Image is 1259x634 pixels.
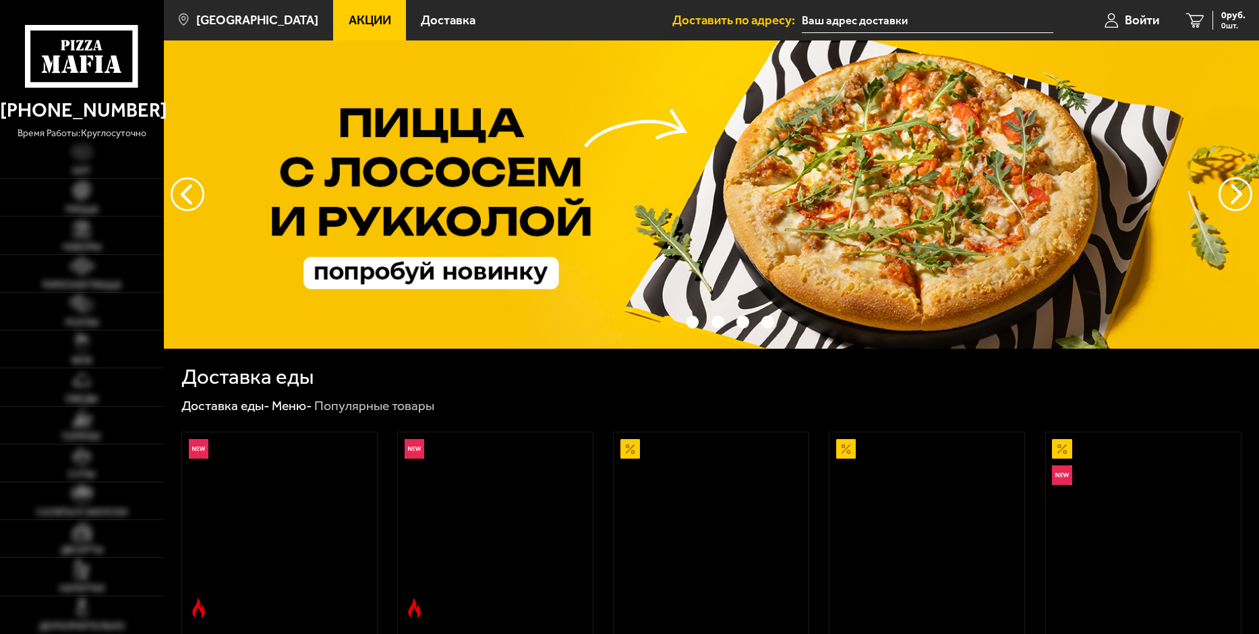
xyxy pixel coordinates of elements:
[314,397,434,414] div: Популярные товары
[829,432,1024,625] a: АкционныйПепперони 25 см (толстое с сыром)
[802,8,1053,33] input: Ваш адрес доставки
[761,316,774,328] button: точки переключения
[189,439,208,459] img: Новинка
[1052,439,1072,459] img: Акционный
[65,395,98,404] span: Обеды
[42,281,121,290] span: Римская пицца
[661,316,674,328] button: точки переключения
[711,316,724,328] button: точки переключения
[272,398,312,413] a: Меню-
[171,177,204,211] button: следующий
[1221,22,1246,30] span: 0 шт.
[836,439,856,459] img: Акционный
[196,14,318,27] span: [GEOGRAPHIC_DATA]
[398,432,593,625] a: НовинкаОстрое блюдоРимская с мясным ассорти
[68,470,95,480] span: Супы
[181,398,270,413] a: Доставка еды-
[36,508,127,517] span: Салаты и закуски
[72,167,91,176] span: Хит
[181,366,314,387] h1: Доставка еды
[349,14,391,27] span: Акции
[736,316,749,328] button: точки переключения
[61,546,103,555] span: Десерты
[39,622,125,631] span: Дополнительно
[62,432,101,442] span: Горячее
[1046,432,1241,625] a: АкционныйНовинкаВсё включено
[1219,177,1252,211] button: предыдущий
[189,598,208,618] img: Острое блюдо
[65,318,98,328] span: Роллы
[1125,14,1159,27] span: Войти
[405,598,424,618] img: Острое блюдо
[620,439,640,459] img: Акционный
[421,14,475,27] span: Доставка
[614,432,809,625] a: АкционныйАль-Шам 25 см (тонкое тесто)
[63,243,101,252] span: Наборы
[405,439,424,459] img: Новинка
[182,432,377,625] a: НовинкаОстрое блюдоРимская с креветками
[686,316,699,328] button: точки переключения
[1052,465,1072,485] img: Новинка
[65,205,98,214] span: Пицца
[59,584,105,594] span: Напитки
[672,14,802,27] span: Доставить по адресу:
[1221,11,1246,20] span: 0 руб.
[71,356,92,366] span: WOK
